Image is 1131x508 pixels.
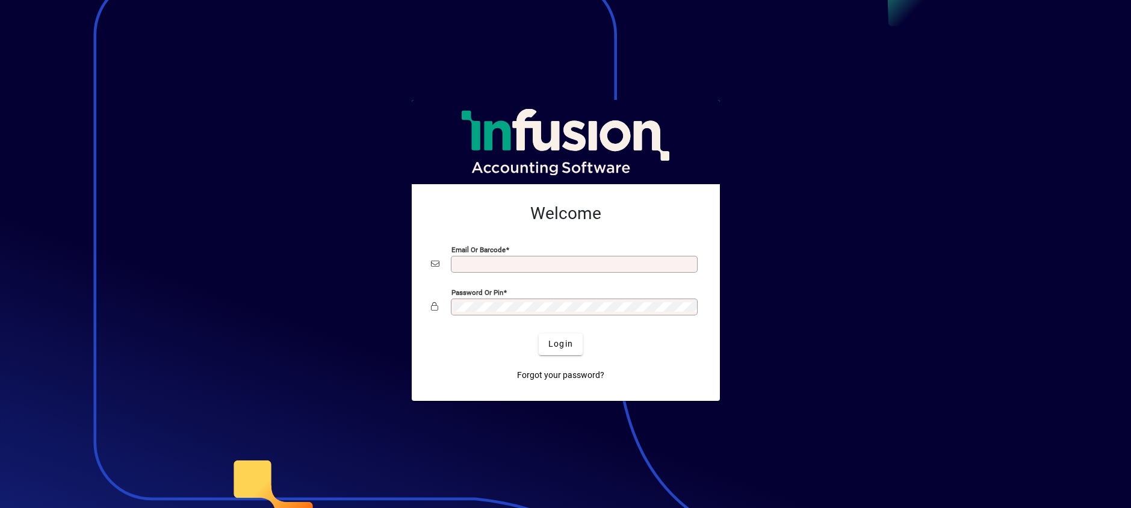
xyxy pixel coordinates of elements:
[451,288,503,296] mat-label: Password or Pin
[548,338,573,350] span: Login
[451,245,506,253] mat-label: Email or Barcode
[431,203,701,224] h2: Welcome
[517,369,604,382] span: Forgot your password?
[512,365,609,386] a: Forgot your password?
[539,333,583,355] button: Login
